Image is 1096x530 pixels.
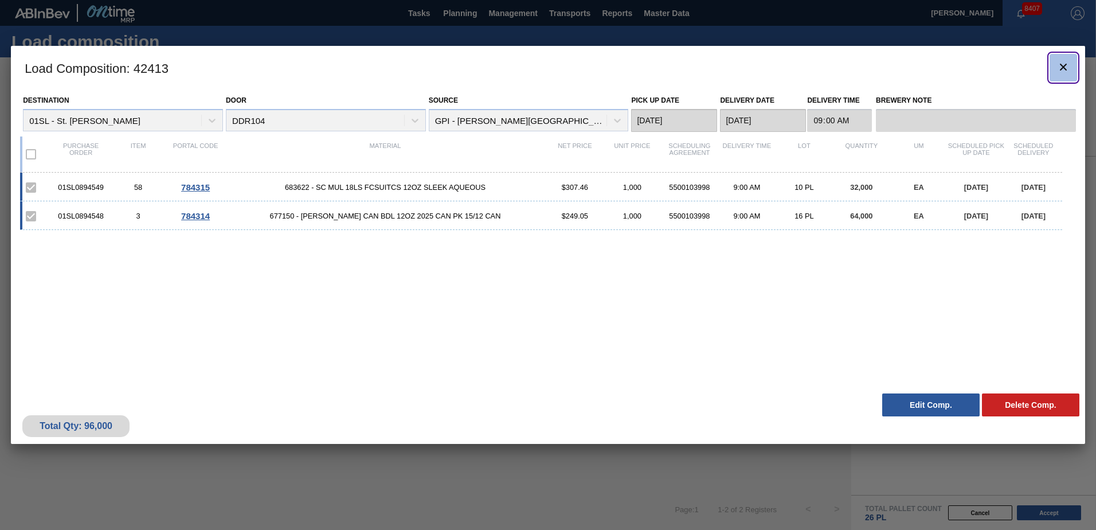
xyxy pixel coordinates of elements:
div: 58 [109,183,167,192]
div: $307.46 [546,183,604,192]
div: 3 [109,212,167,220]
div: 10 PL [776,183,833,192]
span: [DATE] [1021,212,1046,220]
div: 5500103998 [661,183,718,192]
span: EA [914,183,924,192]
div: Quantity [833,142,890,166]
div: Purchase order [52,142,109,166]
div: Scheduling Agreement [661,142,718,166]
div: 1,000 [604,183,661,192]
div: Net Price [546,142,604,166]
input: mm/dd/yyyy [720,109,806,132]
div: 1,000 [604,212,661,220]
div: 16 PL [776,212,833,220]
div: Delivery Time [718,142,776,166]
span: [DATE] [1021,183,1046,192]
div: Lot [776,142,833,166]
div: Scheduled Delivery [1005,142,1062,166]
div: 01SL0894548 [52,212,109,220]
div: Item [109,142,167,166]
label: Source [429,96,458,104]
span: 683622 - SC MUL 18LS FCSUITCS 12OZ SLEEK AQUEOUS [224,183,546,192]
span: [DATE] [964,212,988,220]
button: Delete Comp. [982,393,1079,416]
div: Total Qty: 96,000 [31,421,121,431]
div: Portal code [167,142,224,166]
label: Delivery Date [720,96,774,104]
span: 677150 - CARR CAN BDL 12OZ 2025 CAN PK 15/12 CAN [224,212,546,220]
div: 01SL0894549 [52,183,109,192]
div: UM [890,142,948,166]
label: Destination [23,96,69,104]
span: [DATE] [964,183,988,192]
h3: Load Composition : 42413 [11,46,1085,89]
span: 784314 [181,211,210,221]
span: 784315 [181,182,210,192]
label: Pick up Date [631,96,679,104]
div: $249.05 [546,212,604,220]
label: Delivery Time [807,92,872,109]
div: Unit Price [604,142,661,166]
button: Edit Comp. [882,393,980,416]
div: Go to Order [167,182,224,192]
div: Material [224,142,546,166]
label: Door [226,96,246,104]
span: EA [914,212,924,220]
div: 9:00 AM [718,183,776,192]
div: 5500103998 [661,212,718,220]
label: Brewery Note [876,92,1076,109]
input: mm/dd/yyyy [631,109,717,132]
span: 64,000 [850,212,872,220]
span: 32,000 [850,183,872,192]
div: Scheduled Pick up Date [948,142,1005,166]
div: 9:00 AM [718,212,776,220]
div: Go to Order [167,211,224,221]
